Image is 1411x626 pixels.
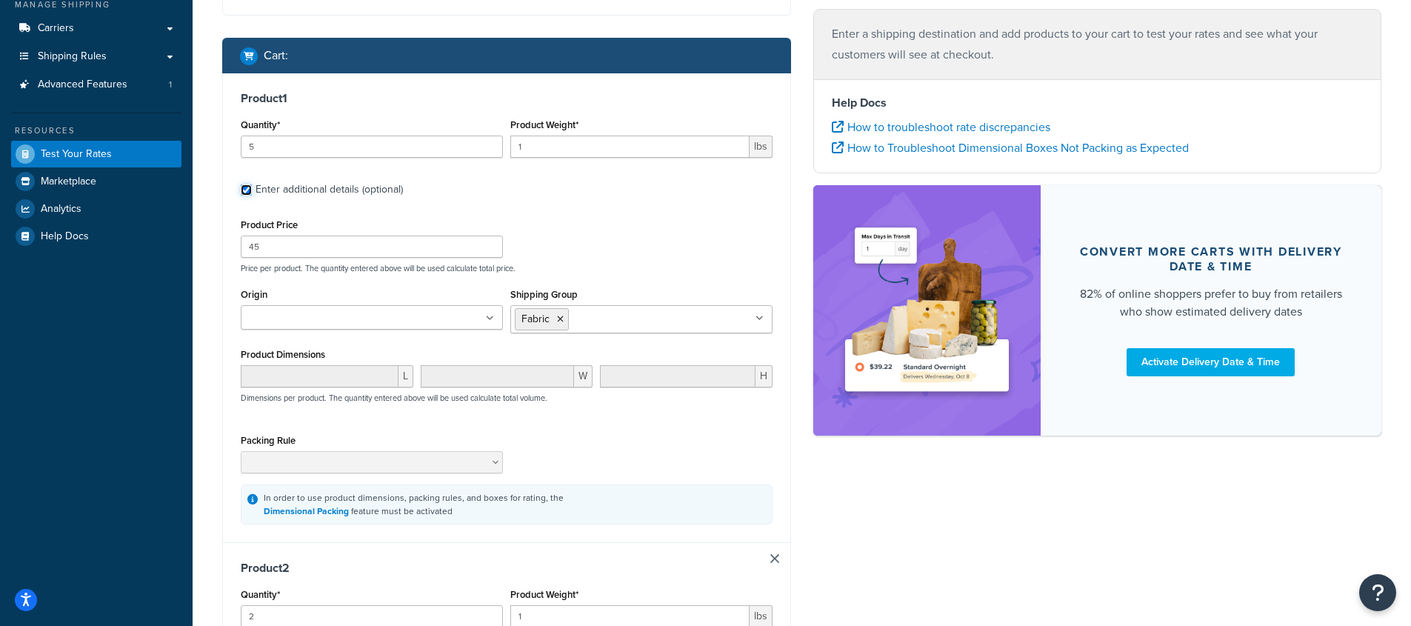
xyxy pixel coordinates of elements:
li: Advanced Features [11,71,181,99]
label: Quantity* [241,589,280,600]
button: Open Resource Center [1359,574,1396,611]
p: Price per product. The quantity entered above will be used calculate total price. [237,263,776,273]
span: Advanced Features [38,79,127,91]
span: L [398,365,413,387]
a: Shipping Rules [11,43,181,70]
h2: Cart : [264,49,288,62]
a: Remove Item [770,554,779,563]
input: 0.00 [510,136,750,158]
p: Enter a shipping destination and add products to your cart to test your rates and see what your c... [832,24,1364,65]
label: Origin [241,289,267,300]
label: Shipping Group [510,289,578,300]
h3: Product 2 [241,561,773,576]
span: Fabric [521,311,550,327]
a: Dimensional Packing [264,505,349,518]
a: Test Your Rates [11,141,181,167]
h3: Product 1 [241,91,773,106]
p: Dimensions per product. The quantity entered above will be used calculate total volume. [237,393,547,403]
div: In order to use product dimensions, packing rules, and boxes for rating, the feature must be acti... [264,491,564,518]
div: Convert more carts with delivery date & time [1076,244,1347,274]
a: Help Docs [11,223,181,250]
span: Shipping Rules [38,50,107,63]
label: Product Dimensions [241,349,325,360]
a: Marketplace [11,168,181,195]
label: Product Weight* [510,589,578,600]
a: Activate Delivery Date & Time [1127,348,1295,376]
span: lbs [750,136,773,158]
span: Help Docs [41,230,89,243]
img: feature-image-ddt-36eae7f7280da8017bfb280eaccd9c446f90b1fe08728e4019434db127062ab4.png [835,207,1018,413]
label: Quantity* [241,119,280,130]
span: Carriers [38,22,74,35]
a: Advanced Features1 [11,71,181,99]
span: Analytics [41,203,81,216]
a: Analytics [11,196,181,222]
label: Packing Rule [241,435,296,446]
span: Test Your Rates [41,148,112,161]
label: Product Weight* [510,119,578,130]
input: Enter additional details (optional) [241,184,252,196]
input: 0 [241,136,503,158]
div: 82% of online shoppers prefer to buy from retailers who show estimated delivery dates [1076,285,1347,321]
span: 1 [169,79,172,91]
a: How to Troubleshoot Dimensional Boxes Not Packing as Expected [832,139,1189,156]
label: Product Price [241,219,298,230]
div: Resources [11,124,181,137]
span: W [574,365,593,387]
span: H [755,365,773,387]
a: How to troubleshoot rate discrepancies [832,119,1050,136]
a: Carriers [11,15,181,42]
div: Enter additional details (optional) [256,179,403,200]
h4: Help Docs [832,94,1364,112]
span: Marketplace [41,176,96,188]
